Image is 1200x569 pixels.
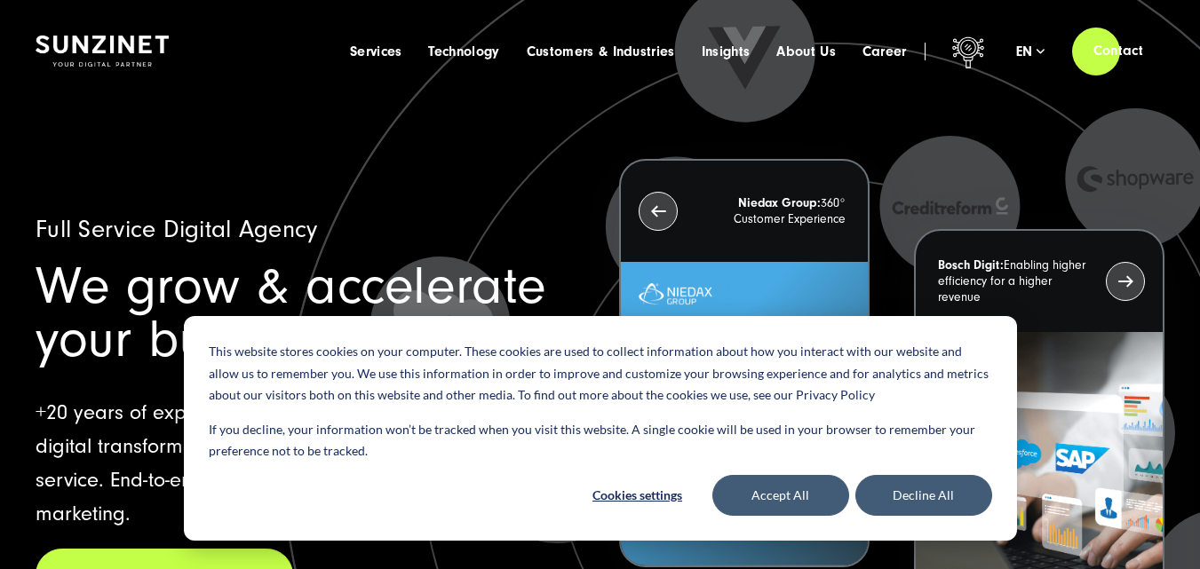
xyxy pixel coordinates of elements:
button: Decline All [855,475,992,516]
span: Full Service Digital Agency [36,216,318,243]
strong: Bosch Digit: [938,258,1004,273]
p: This website stores cookies on your computer. These cookies are used to collect information about... [209,341,992,407]
a: Customers & Industries [527,43,675,60]
button: Accept All [712,475,849,516]
a: Insights [702,43,751,60]
img: SUNZINET Full Service Digital Agentur [36,36,169,67]
p: Enabling higher efficiency for a higher revenue [938,257,1096,305]
h1: We grow & accelerate your business [36,260,581,367]
a: Services [350,43,402,60]
img: Letztes Projekt von Niedax. Ein Laptop auf dem die Niedax Website geöffnet ist, auf blauem Hinter... [621,262,868,565]
strong: Niedax Group: [738,196,821,210]
p: If you decline, your information won’t be tracked when you visit this website. A single cookie wi... [209,419,992,462]
a: Career [862,43,907,60]
div: Cookie banner [184,316,1017,541]
p: +20 years of experience, 160 employees in 3 countries for digital transformation in marketing, sa... [36,396,581,531]
button: Cookies settings [569,475,706,516]
a: Technology [428,43,499,60]
a: About Us [776,43,836,60]
div: en [1016,43,1045,60]
a: Contact [1072,26,1164,76]
p: 360° Customer Experience [687,195,846,227]
button: Niedax Group:360° Customer Experience Letztes Projekt von Niedax. Ein Laptop auf dem die Niedax W... [619,159,870,567]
